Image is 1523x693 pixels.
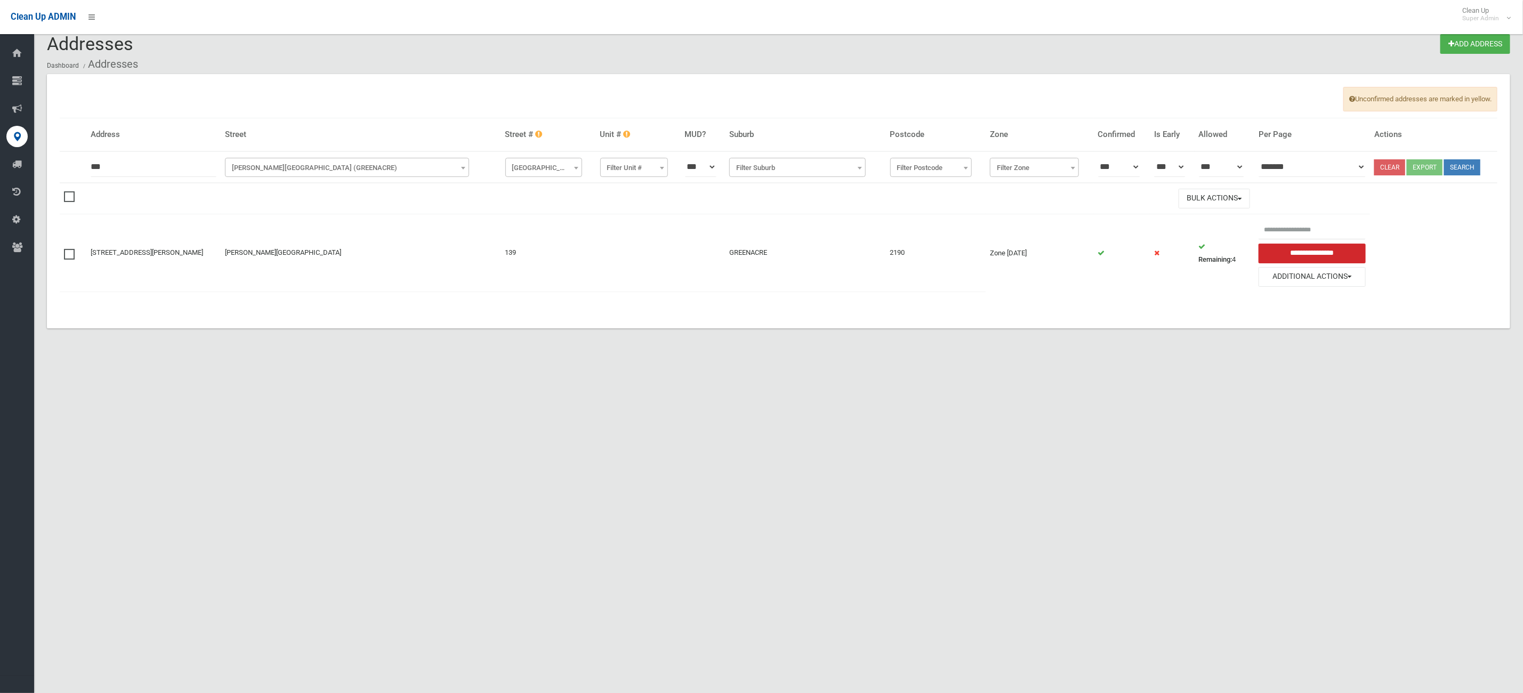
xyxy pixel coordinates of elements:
h4: Unit # [600,130,676,139]
td: 2190 [886,214,986,292]
a: Dashboard [47,62,79,69]
button: Additional Actions [1259,267,1366,287]
span: Clean Up [1457,6,1510,22]
button: Bulk Actions [1179,189,1250,208]
span: Filter Street # [508,160,579,175]
a: [STREET_ADDRESS][PERSON_NAME] [91,248,203,256]
h4: Postcode [890,130,981,139]
a: Clear [1374,159,1405,175]
h4: Per Page [1259,130,1366,139]
span: Filter Zone [990,158,1079,177]
td: [PERSON_NAME][GEOGRAPHIC_DATA] [221,214,501,292]
td: GREENACRE [725,214,885,292]
h4: Actions [1374,130,1493,139]
small: Super Admin [1462,14,1499,22]
h4: Zone [990,130,1090,139]
span: Unconfirmed addresses are marked in yellow. [1343,87,1497,111]
a: Add Address [1440,34,1510,54]
h4: Suburb [729,130,881,139]
h4: Confirmed [1098,130,1146,139]
span: Filter Unit # [603,160,665,175]
span: Wilbur Street (GREENACRE) [225,158,469,177]
strong: Remaining: [1199,255,1232,263]
h4: Street # [505,130,592,139]
h4: Street [225,130,497,139]
li: Addresses [80,54,138,74]
span: Filter Street # [505,158,582,177]
h4: MUD? [685,130,721,139]
button: Export [1407,159,1443,175]
span: Filter Postcode [893,160,969,175]
span: Clean Up ADMIN [11,12,76,22]
span: Filter Unit # [600,158,668,177]
td: 4 [1195,214,1254,292]
span: Filter Suburb [732,160,863,175]
span: Wilbur Street (GREENACRE) [228,160,466,175]
td: Zone [DATE] [986,214,1094,292]
h4: Address [91,130,216,139]
span: Addresses [47,33,133,54]
button: Search [1444,159,1480,175]
span: Filter Zone [993,160,1076,175]
td: 139 [501,214,596,292]
h4: Is Early [1154,130,1190,139]
h4: Allowed [1199,130,1250,139]
span: Filter Postcode [890,158,972,177]
span: Filter Suburb [729,158,866,177]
